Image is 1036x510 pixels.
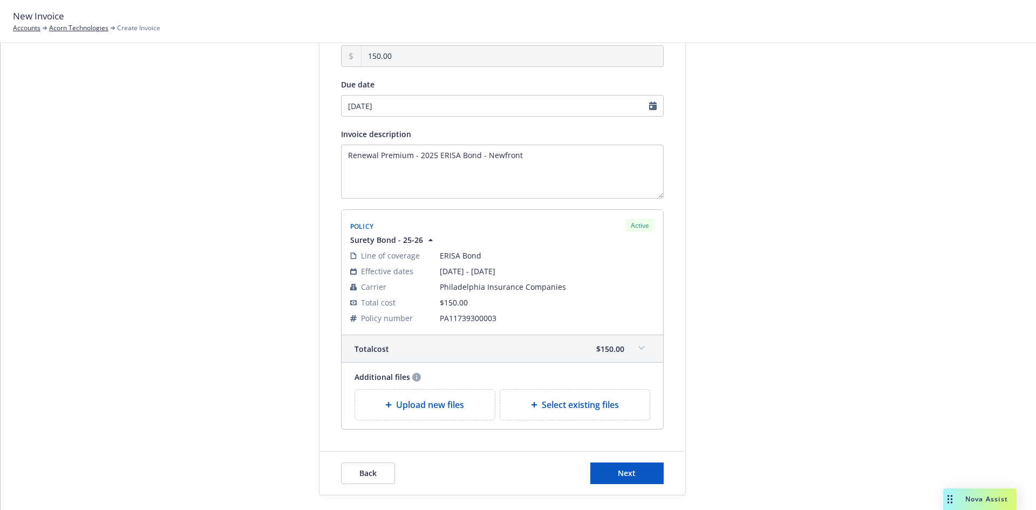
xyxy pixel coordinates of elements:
[943,488,1017,510] button: Nova Assist
[440,312,655,324] span: PA11739300003
[341,95,664,117] input: MM/DD/YYYY
[440,266,655,277] span: [DATE] - [DATE]
[350,234,423,246] span: Surety Bond - 25-26
[341,145,664,199] textarea: Enter invoice description here
[341,79,374,90] span: Due date
[361,297,396,308] span: Total cost
[440,297,468,308] span: $150.00
[361,250,420,261] span: Line of coverage
[359,468,377,478] span: Back
[361,266,413,277] span: Effective dates
[355,371,410,383] span: Additional files
[943,488,957,510] div: Drag to move
[440,250,655,261] span: ERISA Bond
[342,335,663,362] div: Totalcost$150.00
[49,23,108,33] a: Acorn Technologies
[117,23,160,33] span: Create Invoice
[500,389,650,420] div: Select existing files
[596,343,624,355] span: $150.00
[618,468,636,478] span: Next
[13,23,40,33] a: Accounts
[361,312,413,324] span: Policy number
[13,9,64,23] span: New Invoice
[362,46,663,66] input: 0.00
[542,398,619,411] span: Select existing files
[355,343,389,355] span: Total cost
[625,219,655,232] div: Active
[396,398,464,411] span: Upload new files
[965,494,1008,504] span: Nova Assist
[350,234,436,246] button: Surety Bond - 25-26
[341,129,411,139] span: Invoice description
[355,389,496,420] div: Upload new files
[590,463,664,484] button: Next
[350,222,374,231] span: Policy
[361,281,386,293] span: Carrier
[341,463,395,484] button: Back
[440,281,655,293] span: Philadelphia Insurance Companies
